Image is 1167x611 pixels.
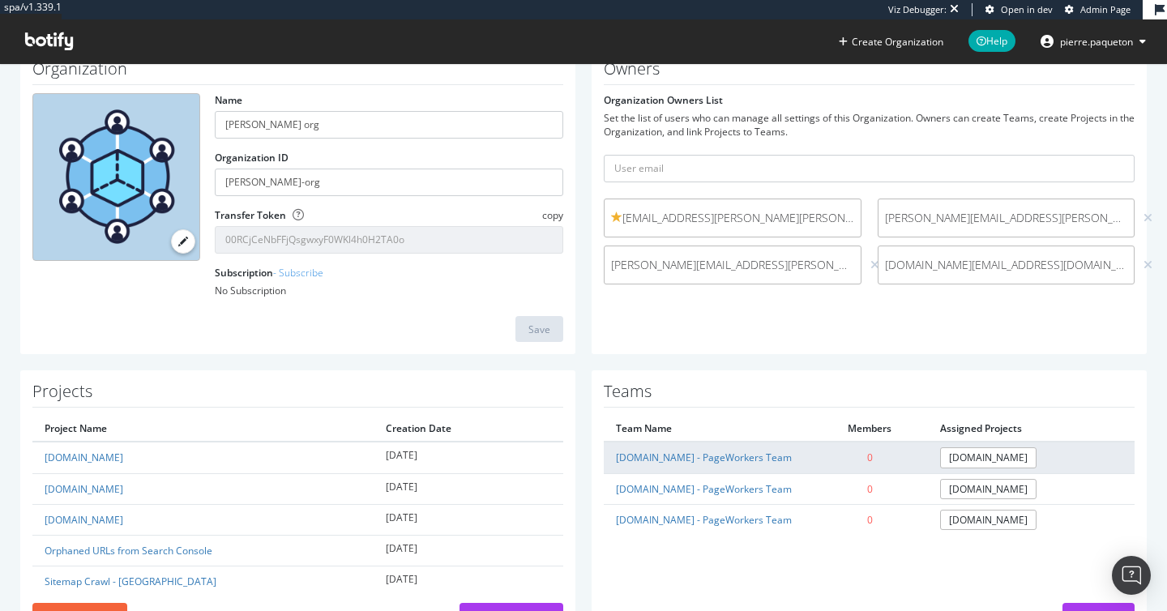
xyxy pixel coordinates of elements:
[968,30,1015,52] span: Help
[940,510,1037,530] a: [DOMAIN_NAME]
[374,504,563,535] td: [DATE]
[215,266,323,280] label: Subscription
[374,442,563,473] td: [DATE]
[611,210,854,226] span: [EMAIL_ADDRESS][PERSON_NAME][PERSON_NAME][DOMAIN_NAME]
[812,473,929,504] td: 0
[985,3,1053,16] a: Open in dev
[838,34,944,49] button: Create Organization
[374,473,563,504] td: [DATE]
[616,482,792,496] a: [DOMAIN_NAME] - PageWorkers Team
[604,93,723,107] label: Organization Owners List
[45,451,123,464] a: [DOMAIN_NAME]
[885,210,1128,226] span: [PERSON_NAME][EMAIL_ADDRESS][PERSON_NAME][DOMAIN_NAME]
[45,544,212,558] a: Orphaned URLs from Search Console
[604,111,1135,139] div: Set the list of users who can manage all settings of this Organization. Owners can create Teams, ...
[604,60,1135,85] h1: Owners
[374,566,563,596] td: [DATE]
[1001,3,1053,15] span: Open in dev
[616,451,792,464] a: [DOMAIN_NAME] - PageWorkers Team
[940,447,1037,468] a: [DOMAIN_NAME]
[273,266,323,280] a: - Subscribe
[812,416,929,442] th: Members
[928,416,1135,442] th: Assigned Projects
[604,382,1135,408] h1: Teams
[374,416,563,442] th: Creation Date
[604,416,812,442] th: Team Name
[45,513,123,527] a: [DOMAIN_NAME]
[515,316,563,342] button: Save
[32,416,374,442] th: Project Name
[32,60,563,85] h1: Organization
[604,155,1135,182] input: User email
[374,535,563,566] td: [DATE]
[888,3,947,16] div: Viz Debugger:
[611,257,854,273] span: [PERSON_NAME][EMAIL_ADDRESS][PERSON_NAME][DOMAIN_NAME]
[1060,35,1133,49] span: pierre.paqueton
[1065,3,1131,16] a: Admin Page
[528,323,550,336] div: Save
[1112,556,1151,595] div: Open Intercom Messenger
[45,482,123,496] a: [DOMAIN_NAME]
[616,513,792,527] a: [DOMAIN_NAME] - PageWorkers Team
[215,169,563,196] input: Organization ID
[542,208,563,222] span: copy
[215,151,289,164] label: Organization ID
[32,382,563,408] h1: Projects
[215,111,563,139] input: name
[1028,28,1159,54] button: pierre.paqueton
[215,93,242,107] label: Name
[812,504,929,535] td: 0
[45,575,216,588] a: Sitemap Crawl - [GEOGRAPHIC_DATA]
[215,284,563,297] div: No Subscription
[1080,3,1131,15] span: Admin Page
[812,442,929,473] td: 0
[885,257,1128,273] span: [DOMAIN_NAME][EMAIL_ADDRESS][DOMAIN_NAME]
[215,208,286,222] label: Transfer Token
[940,479,1037,499] a: [DOMAIN_NAME]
